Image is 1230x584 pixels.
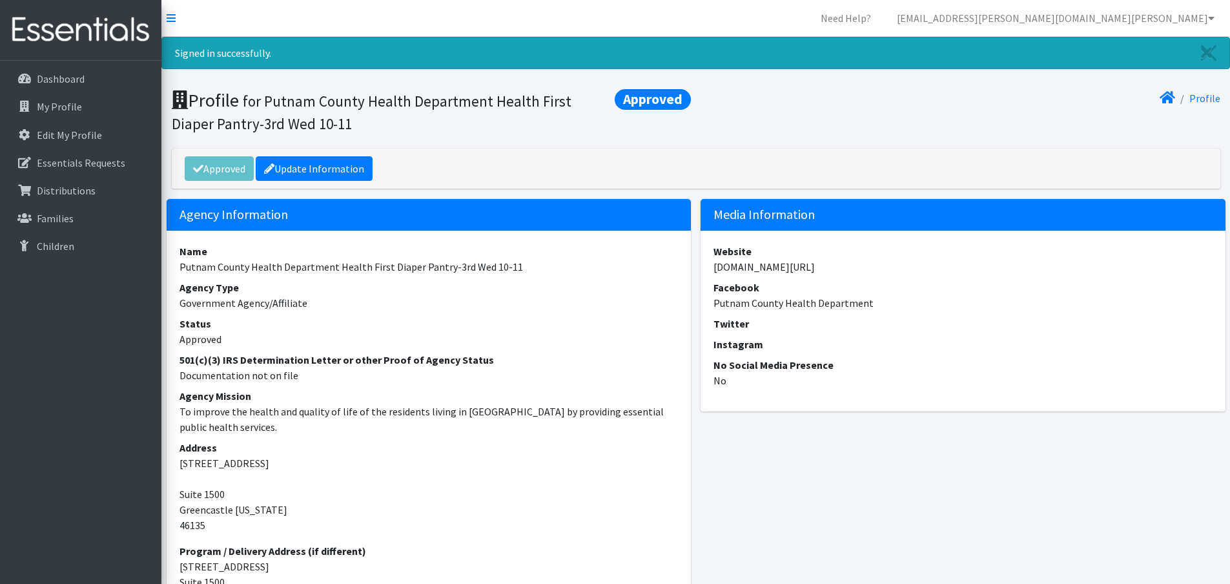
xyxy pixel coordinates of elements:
[701,199,1225,231] h5: Media Information
[179,316,679,331] dt: Status
[5,178,156,203] a: Distributions
[179,441,217,454] strong: Address
[179,331,679,347] dd: Approved
[1189,92,1220,105] a: Profile
[5,122,156,148] a: Edit My Profile
[713,373,1213,388] dd: No
[713,259,1213,275] dd: [DOMAIN_NAME][URL]
[179,352,679,368] dt: 501(c)(3) IRS Determination Letter or other Proof of Agency Status
[37,156,125,169] p: Essentials Requests
[37,240,74,253] p: Children
[713,244,1213,259] dt: Website
[179,440,679,533] address: [STREET_ADDRESS] Suite 1500 Greencastle [US_STATE] 46135
[713,280,1213,295] dt: Facebook
[887,5,1225,31] a: [EMAIL_ADDRESS][PERSON_NAME][DOMAIN_NAME][PERSON_NAME]
[167,199,692,231] h5: Agency Information
[179,259,679,275] dd: Putnam County Health Department Health First Diaper Pantry-3rd Wed 10-11
[37,129,102,141] p: Edit My Profile
[179,545,366,558] strong: Program / Delivery Address (if different)
[5,94,156,120] a: My Profile
[810,5,881,31] a: Need Help?
[5,66,156,92] a: Dashboard
[37,212,74,225] p: Families
[5,233,156,259] a: Children
[713,316,1213,331] dt: Twitter
[179,295,679,311] dd: Government Agency/Affiliate
[179,244,679,259] dt: Name
[1188,37,1229,68] a: Close
[713,337,1213,352] dt: Instagram
[179,280,679,295] dt: Agency Type
[713,357,1213,373] dt: No Social Media Presence
[37,100,82,113] p: My Profile
[172,89,692,134] h1: Profile
[37,72,85,85] p: Dashboard
[161,37,1230,69] div: Signed in successfully.
[5,150,156,176] a: Essentials Requests
[172,92,571,133] small: for Putnam County Health Department Health First Diaper Pantry-3rd Wed 10-11
[179,388,679,404] dt: Agency Mission
[37,184,96,197] p: Distributions
[713,295,1213,311] dd: Putnam County Health Department
[5,205,156,231] a: Families
[179,368,679,383] dd: Documentation not on file
[5,8,156,52] img: HumanEssentials
[615,89,691,110] span: Approved
[179,404,679,435] dd: To improve the health and quality of life of the residents living in [GEOGRAPHIC_DATA] by providi...
[256,156,373,181] a: Update Information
